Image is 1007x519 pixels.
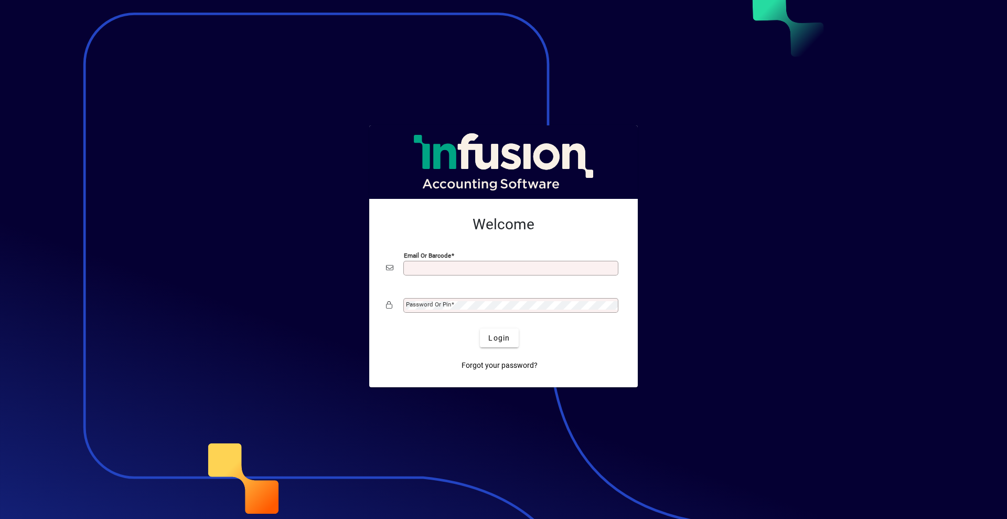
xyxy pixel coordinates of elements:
[488,333,510,344] span: Login
[480,329,518,347] button: Login
[462,360,538,371] span: Forgot your password?
[406,301,451,308] mat-label: Password or Pin
[404,252,451,259] mat-label: Email or Barcode
[457,356,542,375] a: Forgot your password?
[386,216,621,234] h2: Welcome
